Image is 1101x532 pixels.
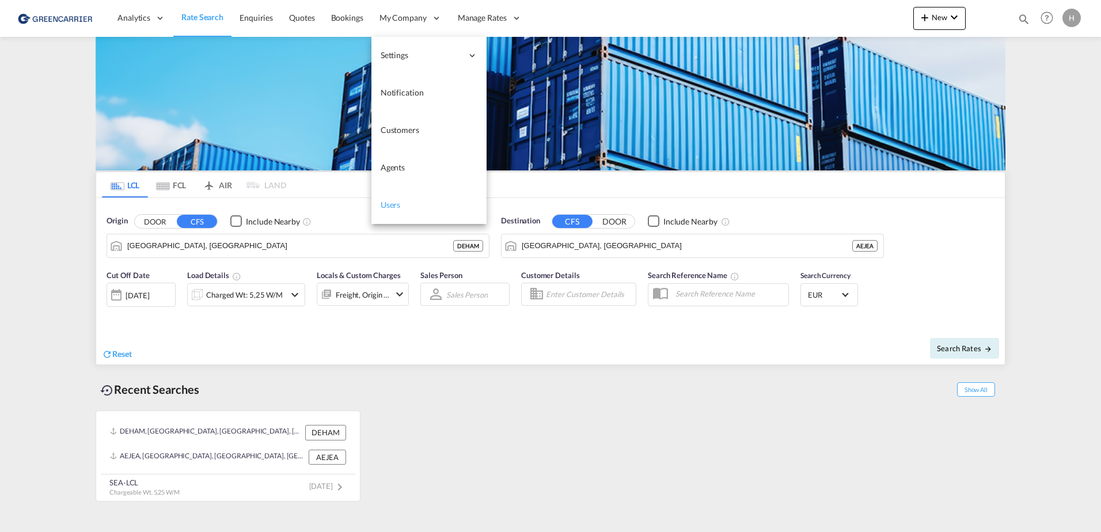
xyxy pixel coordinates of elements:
[1062,9,1081,27] div: H
[522,237,852,254] input: Search by Port
[648,215,717,227] md-checkbox: Checkbox No Ink
[289,13,314,22] span: Quotes
[458,12,507,24] span: Manage Rates
[109,488,180,496] span: Chargeable Wt. 5,25 W/M
[445,286,489,303] md-select: Sales Person
[110,425,302,440] div: DEHAM, Hamburg, Germany, Western Europe, Europe
[17,5,95,31] img: 1378a7308afe11ef83610d9e779c6b34.png
[371,37,487,74] div: Settings
[317,271,401,280] span: Locals & Custom Charges
[96,37,1005,170] img: GreenCarrierFCL_LCL.png
[187,283,305,306] div: Charged Wt: 5,25 W/Micon-chevron-down
[96,377,204,402] div: Recent Searches
[984,345,992,353] md-icon: icon-arrow-right
[930,338,999,359] button: Search Ratesicon-arrow-right
[852,240,878,252] div: AEJEA
[501,215,540,227] span: Destination
[670,285,788,302] input: Search Reference Name
[96,411,360,501] recent-search-card: DEHAM, [GEOGRAPHIC_DATA], [GEOGRAPHIC_DATA], [GEOGRAPHIC_DATA], [GEOGRAPHIC_DATA] DEHAMAEJEA, [GE...
[807,286,852,303] md-select: Select Currency: € EUREuro
[135,215,175,228] button: DOOR
[107,271,150,280] span: Cut Off Date
[918,13,961,22] span: New
[1018,13,1030,25] md-icon: icon-magnify
[379,12,427,24] span: My Company
[1037,8,1062,29] div: Help
[230,215,300,227] md-checkbox: Checkbox No Ink
[112,349,132,359] span: Reset
[381,50,462,61] span: Settings
[957,382,995,397] span: Show All
[730,272,739,281] md-icon: Your search will be saved by the below given name
[521,271,579,280] span: Customer Details
[546,286,632,303] input: Enter Customer Details
[288,288,302,302] md-icon: icon-chevron-down
[381,125,419,135] span: Customers
[202,178,216,187] md-icon: icon-airplane
[177,215,217,228] button: CFS
[371,74,487,112] a: Notification
[648,271,739,280] span: Search Reference Name
[107,234,489,257] md-input-container: Hamburg, DEHAM
[206,287,283,303] div: Charged Wt: 5,25 W/M
[502,234,883,257] md-input-container: Jebel Ali, AEJEA
[331,13,363,22] span: Bookings
[663,216,717,227] div: Include Nearby
[393,287,407,301] md-icon: icon-chevron-down
[333,480,347,494] md-icon: icon-chevron-right
[194,172,240,197] md-tab-item: AIR
[800,271,851,280] span: Search Currency
[246,216,300,227] div: Include Nearby
[127,237,453,254] input: Search by Port
[305,425,346,440] div: DEHAM
[187,271,241,280] span: Load Details
[381,88,424,97] span: Notification
[918,10,932,24] md-icon: icon-plus 400-fg
[381,200,401,210] span: Users
[96,198,1005,364] div: Origin DOOR CFS Checkbox No InkUnchecked: Ignores neighbouring ports when fetching rates.Checked ...
[117,12,150,24] span: Analytics
[107,306,115,321] md-datepicker: Select
[107,215,127,227] span: Origin
[721,217,730,226] md-icon: Unchecked: Ignores neighbouring ports when fetching rates.Checked : Includes neighbouring ports w...
[420,271,462,280] span: Sales Person
[102,172,286,197] md-pagination-wrapper: Use the left and right arrow keys to navigate between tabs
[937,344,992,353] span: Search Rates
[126,290,149,301] div: [DATE]
[594,215,635,228] button: DOOR
[317,283,409,306] div: Freight Origin Destinationicon-chevron-down
[1037,8,1057,28] span: Help
[240,13,273,22] span: Enquiries
[302,217,312,226] md-icon: Unchecked: Ignores neighbouring ports when fetching rates.Checked : Includes neighbouring ports w...
[110,450,306,465] div: AEJEA, Jebel Ali, United Arab Emirates, Middle East, Middle East
[336,287,390,303] div: Freight Origin Destination
[453,240,483,252] div: DEHAM
[1018,13,1030,30] div: icon-magnify
[100,383,114,397] md-icon: icon-backup-restore
[552,215,593,228] button: CFS
[148,172,194,197] md-tab-item: FCL
[808,290,840,300] span: EUR
[309,450,346,465] div: AEJEA
[102,172,148,197] md-tab-item: LCL
[947,10,961,24] md-icon: icon-chevron-down
[181,12,223,22] span: Rate Search
[102,349,112,359] md-icon: icon-refresh
[371,149,487,187] a: Agents
[371,187,487,224] a: Users
[107,283,176,307] div: [DATE]
[381,162,405,172] span: Agents
[232,272,241,281] md-icon: Chargeable Weight
[102,348,132,361] div: icon-refreshReset
[913,7,966,30] button: icon-plus 400-fgNewicon-chevron-down
[371,112,487,149] a: Customers
[309,481,347,491] span: [DATE]
[109,477,180,488] div: SEA-LCL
